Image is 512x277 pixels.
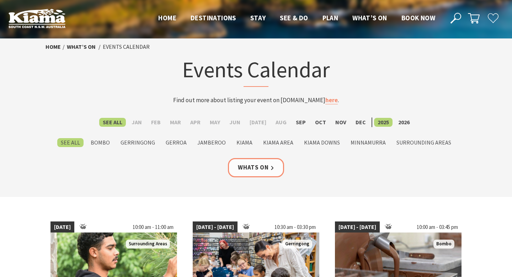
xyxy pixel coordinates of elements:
h1: Events Calendar [117,55,395,87]
a: Whats On [228,158,284,177]
label: Dec [352,118,369,127]
span: 10:00 am - 03:45 pm [413,221,462,233]
span: See & Do [280,14,308,22]
label: Jun [226,118,244,127]
label: See All [57,138,84,147]
label: Gerroa [162,138,190,147]
span: [DATE] - [DATE] [193,221,238,233]
span: [DATE] - [DATE] [335,221,380,233]
label: Bombo [87,138,113,147]
label: Kiama Downs [300,138,343,147]
label: Feb [148,118,164,127]
p: Find out more about listing your event on [DOMAIN_NAME] . [117,95,395,105]
span: Gerringong [282,240,312,249]
label: Sep [292,118,309,127]
label: See All [99,118,126,127]
span: Destinations [191,14,236,22]
span: [DATE] [50,221,74,233]
span: Plan [322,14,338,22]
span: Stay [250,14,266,22]
a: Home [46,43,61,51]
label: Kiama Area [260,138,297,147]
span: Book now [401,14,435,22]
label: Nov [332,118,350,127]
span: Bombo [433,240,454,249]
label: [DATE] [246,118,270,127]
label: Kiama [233,138,256,147]
span: Home [158,14,176,22]
nav: Main Menu [151,12,442,24]
label: Apr [187,118,204,127]
label: Surrounding Areas [393,138,455,147]
label: May [206,118,224,127]
label: 2025 [374,118,393,127]
img: Kiama Logo [9,9,65,28]
span: 10:00 am - 11:00 am [129,221,177,233]
label: Oct [311,118,330,127]
span: Surrounding Areas [126,240,170,249]
a: here [325,96,338,104]
label: Mar [166,118,185,127]
label: Jamberoo [194,138,229,147]
a: What’s On [67,43,96,51]
label: 2026 [395,118,413,127]
li: Events Calendar [103,42,150,52]
label: Gerringong [117,138,159,147]
span: 10:30 am - 03:30 pm [271,221,319,233]
span: What’s On [352,14,387,22]
label: Aug [272,118,290,127]
label: Jan [128,118,145,127]
label: Minnamurra [347,138,389,147]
